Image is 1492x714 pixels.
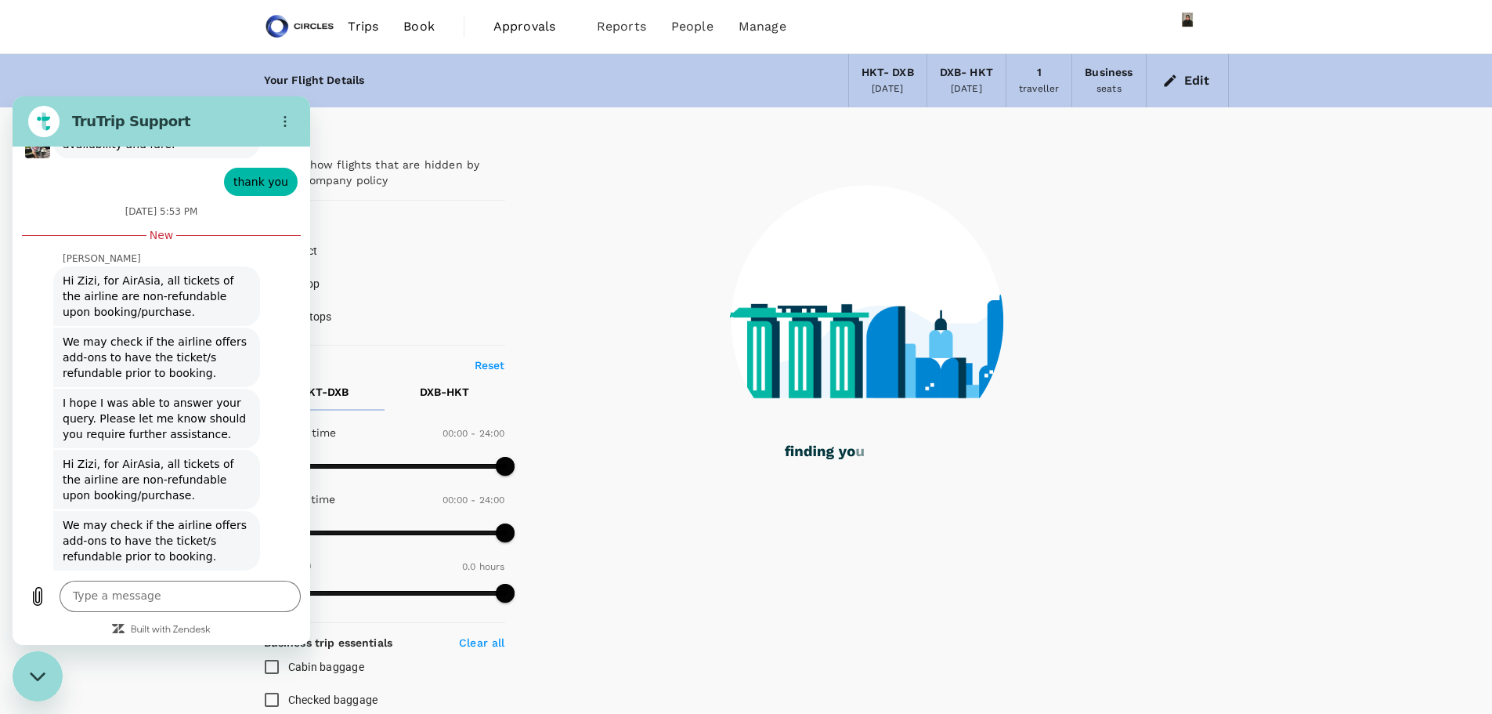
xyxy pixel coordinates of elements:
[940,64,993,82] div: DXB - HKT
[493,17,572,36] span: Approvals
[872,82,903,97] div: [DATE]
[1037,64,1042,82] div: 1
[459,635,504,651] p: Clear all
[420,384,469,400] p: DXB - HKT
[118,529,198,539] a: Built with Zendesk: Visit the Zendesk website in a new tab
[264,636,393,649] strong: Business trip essentials
[1019,82,1059,97] div: traveller
[443,495,505,506] span: 00:00 - 24:00
[264,9,336,44] img: Circles
[44,231,244,291] span: We may check if the airline offers add-ons to have the ticket/s refundable prior to booking.
[597,17,646,36] span: Reports
[443,428,505,439] span: 00:00 - 24:00
[113,109,186,121] p: [DATE] 5:53 PM
[739,17,786,36] span: Manage
[671,17,713,36] span: People
[303,157,494,188] p: Show flights that are hidden by company policy
[9,484,41,516] button: Upload file
[403,17,435,36] span: Book
[1159,68,1216,93] button: Edit
[300,384,349,400] p: HKT - DXB
[785,446,920,460] g: finding your flights
[44,415,244,474] span: We may check if the airline offers add-ons to have the ticket/s refundable prior to booking.
[50,156,298,169] p: [PERSON_NAME]
[1085,64,1133,82] div: Business
[44,170,244,230] span: Hi Zizi, for AirAsia, all tickets of the airline are non-refundable upon booking/purchase.
[862,64,914,82] div: HKT - DXB
[1172,11,1204,42] img: Azizi Ratna Yulis Mohd Zin
[137,131,161,147] span: New
[288,661,364,673] span: Cabin baggage
[348,17,378,36] span: Trips
[13,96,310,645] iframe: Messaging window
[462,561,504,572] span: 0.0 hours
[288,694,378,706] span: Checked baggage
[44,353,244,413] span: Hi Zizi, for AirAsia, all tickets of the airline are non-refundable upon booking/purchase.
[951,82,982,97] div: [DATE]
[475,357,505,373] p: Reset
[13,651,63,701] iframe: Button to launch messaging window, conversation in progress
[264,72,365,89] div: Your Flight Details
[1096,82,1122,97] div: seats
[44,292,244,352] span: I hope I was able to answer your query. Please let me know should you require further assistance.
